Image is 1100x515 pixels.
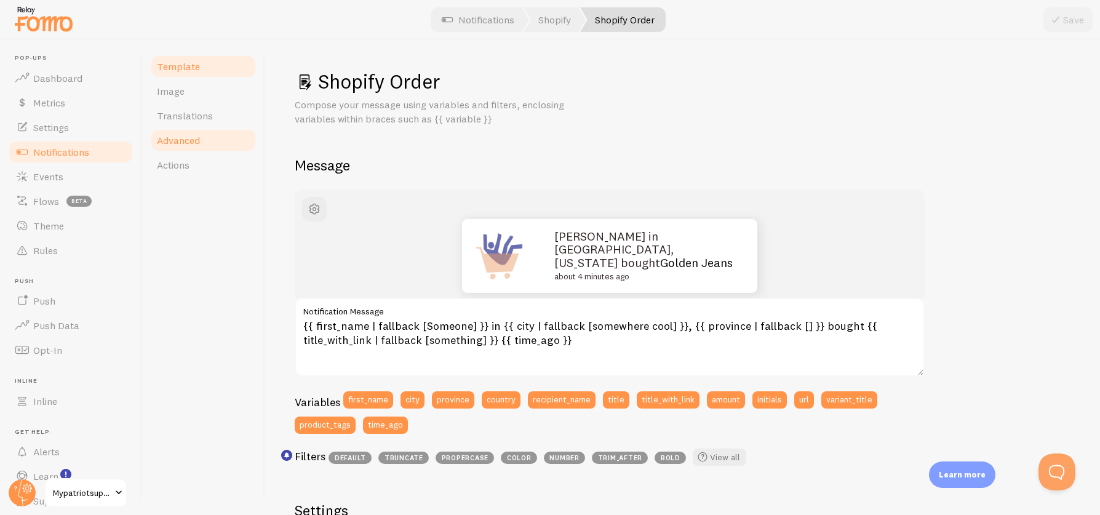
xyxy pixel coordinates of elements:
span: Pop-ups [15,54,134,62]
span: trim_after [592,452,648,464]
a: Image [149,79,257,103]
span: Metrics [33,97,65,109]
img: fomo-relay-logo-orange.svg [13,3,74,34]
span: propercase [436,452,494,464]
a: Alerts [7,439,134,464]
h2: Message [295,156,1070,175]
button: url [794,391,814,409]
span: Mypatriotsupply [53,485,111,500]
h3: Filters [295,449,325,463]
span: default [329,452,372,464]
a: Theme [7,214,134,238]
a: Push Data [7,313,134,338]
button: first_name [343,391,393,409]
iframe: Help Scout Beacon - Open [1038,453,1075,490]
span: Image [157,85,185,97]
a: Opt-In [7,338,134,362]
a: View all [693,449,746,466]
a: Actions [149,153,257,177]
span: Inline [15,377,134,385]
button: country [482,391,520,409]
span: Translations [157,110,213,122]
span: Events [33,170,63,183]
p: [PERSON_NAME] in [GEOGRAPHIC_DATA], [US_STATE] bought [554,230,739,282]
a: Advanced [149,128,257,153]
span: bold [655,452,686,464]
a: Dashboard [7,66,134,90]
small: about 4 minutes ago [554,273,733,282]
img: Fomo [462,219,536,293]
svg: <p>Watch New Feature Tutorials!</p> [60,469,71,480]
button: initials [752,391,787,409]
span: Push [33,295,55,307]
a: Settings [7,115,134,140]
button: product_tags [295,417,356,434]
a: Push [7,289,134,313]
svg: <p>Use filters like | propercase to change CITY to City in your templates</p> [281,450,292,461]
span: Advanced [157,134,200,146]
a: Flows beta [7,189,134,214]
a: Rules [7,238,134,263]
span: Settings [33,121,69,134]
a: Learn [7,464,134,489]
button: amount [707,391,745,409]
span: color [501,452,537,464]
h3: Variables [295,395,340,409]
span: Inline [33,395,57,407]
span: number [544,452,585,464]
a: Translations [149,103,257,128]
button: title_with_link [637,391,699,409]
span: Dashboard [33,72,82,84]
button: variant_title [821,391,877,409]
a: Inline [7,389,134,413]
span: Opt-In [33,344,62,356]
span: Push Data [33,319,79,332]
a: Template [149,54,257,79]
span: Get Help [15,428,134,436]
span: truncate [378,452,429,464]
span: Push [15,277,134,285]
label: Notification Message [295,298,925,319]
span: beta [66,196,92,207]
span: Theme [33,220,64,232]
button: time_ago [363,417,408,434]
button: recipient_name [528,391,596,409]
button: city [401,391,424,409]
span: Actions [157,159,189,171]
a: Metrics [7,90,134,115]
span: Alerts [33,445,60,458]
span: Learn [33,470,58,482]
a: Notifications [7,140,134,164]
button: province [432,391,474,409]
span: Rules [33,244,58,257]
span: Notifications [33,146,89,158]
a: Golden Jeans [660,255,733,270]
h1: Shopify Order [295,69,1070,94]
p: Learn more [939,469,986,481]
button: title [603,391,629,409]
a: Events [7,164,134,189]
span: Template [157,60,200,73]
p: Compose your message using variables and filters, enclosing variables within braces such as {{ va... [295,98,590,126]
div: Learn more [929,461,995,488]
a: Mypatriotsupply [44,478,127,508]
span: Flows [33,195,59,207]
